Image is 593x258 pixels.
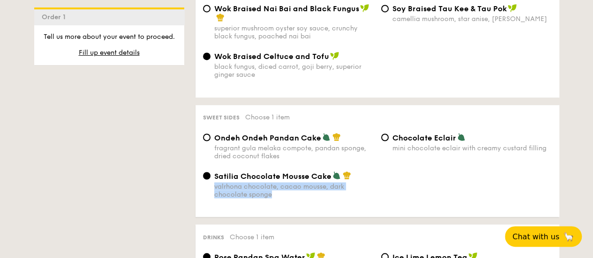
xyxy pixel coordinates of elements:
div: fragrant gula melaka compote, pandan sponge, dried coconut flakes [214,144,374,160]
span: Ondeh Ondeh Pandan Cake [214,133,321,142]
span: Choose 1 item [230,233,274,241]
div: valrhona chocolate, cacao mousse, dark chocolate sponge [214,182,374,198]
span: Fill up event details [79,49,140,57]
span: Wok Braised Nai Bai and Black Fungus [214,4,359,13]
span: Satilia Chocolate Mousse Cake [214,171,331,180]
div: camellia mushroom, star anise, [PERSON_NAME] [392,15,552,23]
span: ⁠Soy Braised Tau Kee & Tau Pok [392,4,507,13]
img: icon-chef-hat.a58ddaea.svg [216,13,225,22]
img: icon-vegetarian.fe4039eb.svg [332,171,341,179]
input: Wok Braised Celtuce and Tofublack fungus, diced carrot, goji berry, superior ginger sauce [203,52,210,60]
span: Drinks [203,234,224,240]
input: ⁠Soy Braised Tau Kee & Tau Pokcamellia mushroom, star anise, [PERSON_NAME] [381,5,389,12]
span: 🦙 [563,231,574,242]
img: icon-vegetarian.fe4039eb.svg [322,133,330,141]
img: icon-vegetarian.fe4039eb.svg [457,133,465,141]
span: Chocolate Eclair [392,133,456,142]
div: superior mushroom oyster soy sauce, crunchy black fungus, poached nai bai [214,24,374,40]
img: icon-vegan.f8ff3823.svg [330,52,339,60]
div: black fungus, diced carrot, goji berry, superior ginger sauce [214,63,374,79]
img: icon-vegan.f8ff3823.svg [360,4,369,12]
input: Wok Braised Nai Bai and Black Fungussuperior mushroom oyster soy sauce, crunchy black fungus, poa... [203,5,210,12]
span: Chat with us [512,232,559,241]
div: mini chocolate eclair with creamy custard filling [392,144,552,152]
input: Ondeh Ondeh Pandan Cakefragrant gula melaka compote, pandan sponge, dried coconut flakes [203,133,210,141]
img: icon-chef-hat.a58ddaea.svg [343,171,351,179]
img: icon-vegan.f8ff3823.svg [508,4,517,12]
span: Order 1 [42,13,69,21]
img: icon-chef-hat.a58ddaea.svg [332,133,341,141]
span: Choose 1 item [245,113,290,121]
button: Chat with us🦙 [505,226,582,247]
p: Tell us more about your event to proceed. [42,32,177,42]
input: Satilia Chocolate Mousse Cakevalrhona chocolate, cacao mousse, dark chocolate sponge [203,172,210,179]
span: Sweet sides [203,114,240,121]
span: Wok Braised Celtuce and Tofu [214,52,329,61]
input: Chocolate Eclairmini chocolate eclair with creamy custard filling [381,133,389,141]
